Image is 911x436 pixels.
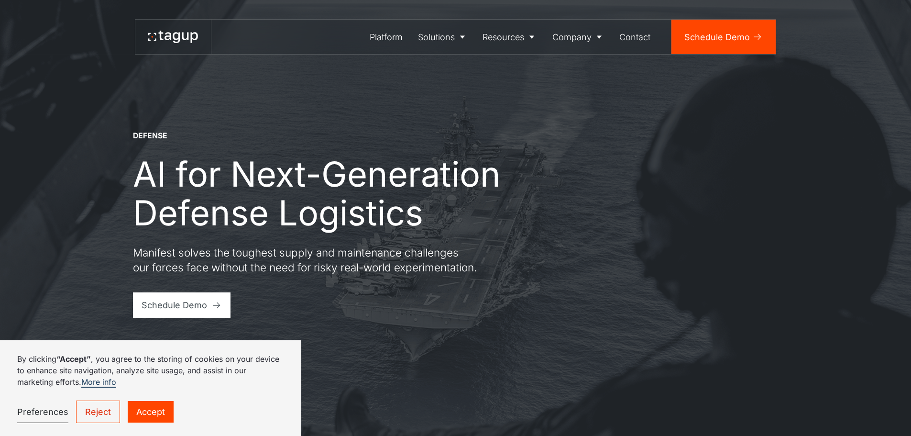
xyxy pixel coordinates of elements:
[128,401,174,423] a: Accept
[142,299,207,312] div: Schedule Demo
[133,131,167,141] div: DEFENSE
[671,20,776,54] a: Schedule Demo
[17,401,68,423] a: Preferences
[133,292,231,318] a: Schedule Demo
[410,20,475,54] a: Solutions
[133,155,535,232] h1: AI for Next-Generation Defense Logistics
[362,20,411,54] a: Platform
[612,20,659,54] a: Contact
[418,31,455,44] div: Solutions
[17,353,284,388] p: By clicking , you agree to the storing of cookies on your device to enhance site navigation, anal...
[619,31,650,44] div: Contact
[133,245,477,275] p: Manifest solves the toughest supply and maintenance challenges our forces face without the need f...
[545,20,612,54] a: Company
[552,31,592,44] div: Company
[475,20,545,54] a: Resources
[81,377,116,388] a: More info
[56,354,91,364] strong: “Accept”
[483,31,524,44] div: Resources
[684,31,750,44] div: Schedule Demo
[76,401,120,423] a: Reject
[370,31,403,44] div: Platform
